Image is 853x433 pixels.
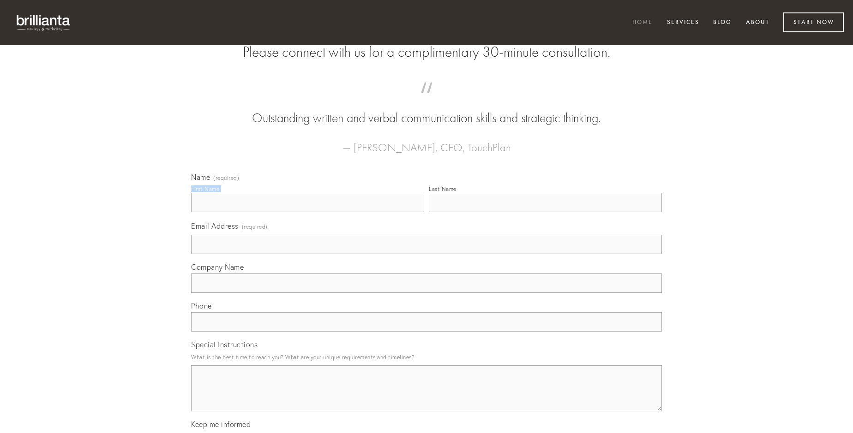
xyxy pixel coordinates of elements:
[191,221,239,231] span: Email Address
[191,420,251,429] span: Keep me informed
[191,185,219,192] div: First Name
[191,301,212,310] span: Phone
[242,220,268,233] span: (required)
[707,15,738,30] a: Blog
[191,351,662,363] p: What is the best time to reach you? What are your unique requirements and timelines?
[191,340,258,349] span: Special Instructions
[191,172,210,182] span: Name
[206,127,647,157] figcaption: — [PERSON_NAME], CEO, TouchPlan
[661,15,705,30] a: Services
[783,12,844,32] a: Start Now
[213,175,239,181] span: (required)
[191,43,662,61] h2: Please connect with us for a complimentary 30-minute consultation.
[191,262,244,272] span: Company Name
[206,91,647,109] span: “
[429,185,457,192] div: Last Name
[626,15,659,30] a: Home
[740,15,775,30] a: About
[9,9,78,36] img: brillianta - research, strategy, marketing
[206,91,647,127] blockquote: Outstanding written and verbal communication skills and strategic thinking.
